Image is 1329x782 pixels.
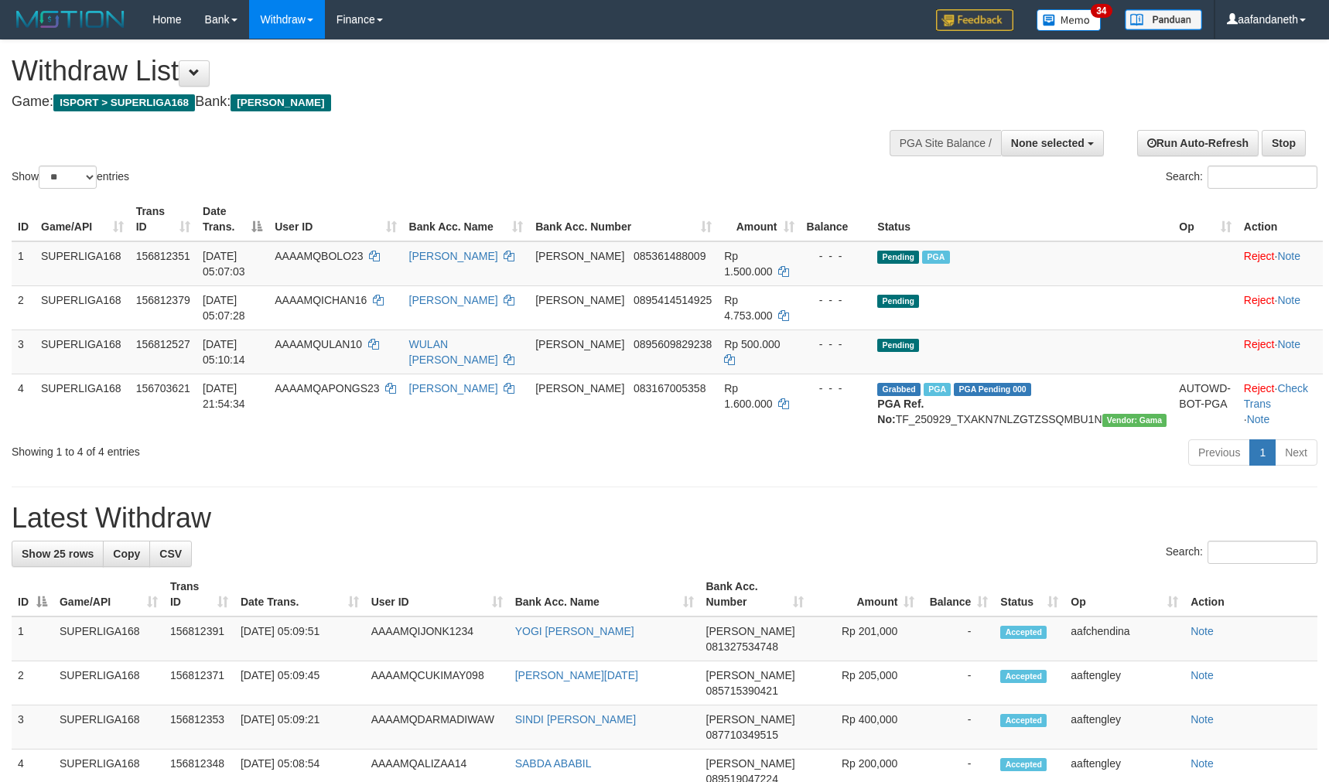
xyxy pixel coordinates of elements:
[1208,541,1317,564] input: Search:
[53,572,164,616] th: Game/API: activate to sort column ascending
[35,285,130,330] td: SUPERLIGA168
[1184,572,1317,616] th: Action
[877,295,919,308] span: Pending
[1238,285,1323,330] td: ·
[12,94,870,110] h4: Game: Bank:
[724,338,780,350] span: Rp 500.000
[706,625,795,637] span: [PERSON_NAME]
[1244,382,1275,394] a: Reject
[231,94,330,111] span: [PERSON_NAME]
[807,248,866,264] div: - - -
[535,338,624,350] span: [PERSON_NAME]
[164,616,234,661] td: 156812391
[515,625,634,637] a: YOGI [PERSON_NAME]
[234,616,365,661] td: [DATE] 05:09:51
[529,197,718,241] th: Bank Acc. Number: activate to sort column ascending
[409,294,498,306] a: [PERSON_NAME]
[706,685,778,697] span: Copy 085715390421 to clipboard
[700,572,811,616] th: Bank Acc. Number: activate to sort column ascending
[954,383,1031,396] span: PGA Pending
[922,251,949,264] span: Marked by aafandaneth
[509,572,700,616] th: Bank Acc. Name: activate to sort column ascending
[1091,4,1112,18] span: 34
[810,616,921,661] td: Rp 201,000
[871,197,1173,241] th: Status
[921,616,994,661] td: -
[1191,713,1214,726] a: Note
[39,166,97,189] select: Showentries
[1102,414,1167,427] span: Vendor URL: https://trx31.1velocity.biz
[515,713,636,726] a: SINDI [PERSON_NAME]
[35,374,130,433] td: SUPERLIGA168
[409,382,498,394] a: [PERSON_NAME]
[1244,338,1275,350] a: Reject
[35,197,130,241] th: Game/API: activate to sort column ascending
[203,294,245,322] span: [DATE] 05:07:28
[807,381,866,396] div: - - -
[1000,626,1047,639] span: Accepted
[801,197,872,241] th: Balance
[268,197,402,241] th: User ID: activate to sort column ascending
[1238,197,1323,241] th: Action
[1064,705,1184,750] td: aaftengley
[403,197,530,241] th: Bank Acc. Name: activate to sort column ascending
[275,338,362,350] span: AAAAMQULAN10
[1277,250,1300,262] a: Note
[1064,616,1184,661] td: aafchendina
[1166,541,1317,564] label: Search:
[53,94,195,111] span: ISPORT > SUPERLIGA168
[53,616,164,661] td: SUPERLIGA168
[936,9,1013,31] img: Feedback.jpg
[1208,166,1317,189] input: Search:
[234,705,365,750] td: [DATE] 05:09:21
[807,336,866,352] div: - - -
[1244,382,1308,410] a: Check Trans
[130,197,196,241] th: Trans ID: activate to sort column ascending
[12,438,542,459] div: Showing 1 to 4 of 4 entries
[164,661,234,705] td: 156812371
[1244,250,1275,262] a: Reject
[706,729,778,741] span: Copy 087710349515 to clipboard
[136,382,190,394] span: 156703621
[12,8,129,31] img: MOTION_logo.png
[365,661,509,705] td: AAAAMQCUKIMAY098
[275,250,363,262] span: AAAAMQBOLO23
[515,669,638,681] a: [PERSON_NAME][DATE]
[1011,137,1085,149] span: None selected
[203,382,245,410] span: [DATE] 21:54:34
[810,705,921,750] td: Rp 400,000
[136,294,190,306] span: 156812379
[706,757,795,770] span: [PERSON_NAME]
[634,250,705,262] span: Copy 085361488009 to clipboard
[1191,625,1214,637] a: Note
[234,661,365,705] td: [DATE] 05:09:45
[203,250,245,278] span: [DATE] 05:07:03
[634,382,705,394] span: Copy 083167005358 to clipboard
[1247,413,1270,425] a: Note
[275,382,379,394] span: AAAAMQAPONGS23
[1277,338,1300,350] a: Note
[634,294,712,306] span: Copy 0895414514925 to clipboard
[877,398,924,425] b: PGA Ref. No:
[275,294,367,306] span: AAAAMQICHAN16
[1125,9,1202,30] img: panduan.png
[535,250,624,262] span: [PERSON_NAME]
[53,705,164,750] td: SUPERLIGA168
[890,130,1001,156] div: PGA Site Balance /
[1188,439,1250,466] a: Previous
[196,197,268,241] th: Date Trans.: activate to sort column descending
[724,250,772,278] span: Rp 1.500.000
[1238,241,1323,286] td: ·
[12,166,129,189] label: Show entries
[159,548,182,560] span: CSV
[877,339,919,352] span: Pending
[35,330,130,374] td: SUPERLIGA168
[1249,439,1276,466] a: 1
[12,56,870,87] h1: Withdraw List
[164,705,234,750] td: 156812353
[921,705,994,750] td: -
[871,374,1173,433] td: TF_250929_TXAKN7NLZGTZSSQMBU1N
[924,383,951,396] span: Marked by aafchhiseyha
[365,616,509,661] td: AAAAMQIJONK1234
[810,661,921,705] td: Rp 205,000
